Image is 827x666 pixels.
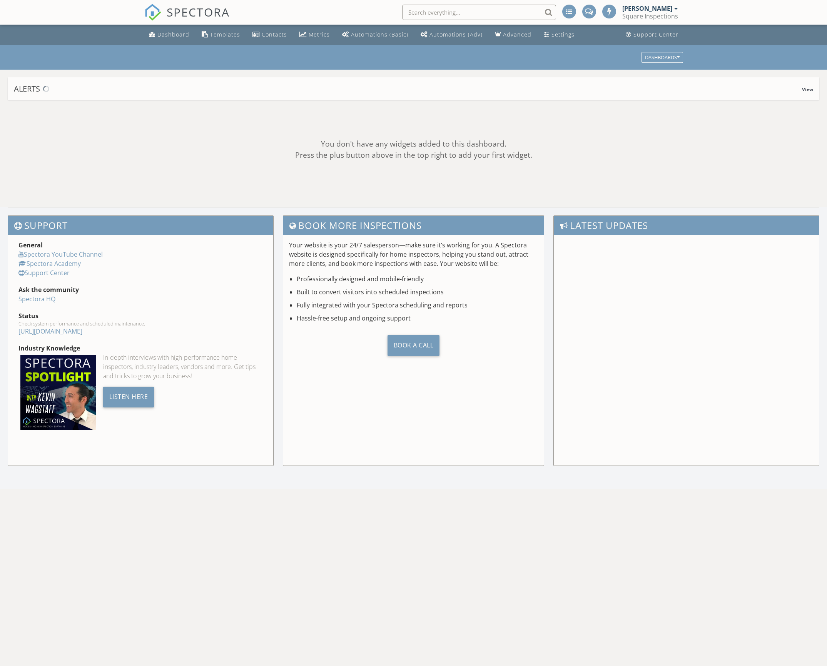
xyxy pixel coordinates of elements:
div: Status [18,311,263,320]
a: Templates [199,28,243,42]
input: Search everything... [402,5,556,20]
span: SPECTORA [167,4,230,20]
a: Listen Here [103,392,154,401]
li: Hassle-free setup and ongoing support [297,314,538,323]
div: Listen Here [103,387,154,407]
a: Advanced [492,28,535,42]
div: Check system performance and scheduled maintenance. [18,320,263,327]
div: In-depth interviews with high-performance home inspectors, industry leaders, vendors and more. Ge... [103,353,263,381]
div: Industry Knowledge [18,344,263,353]
div: Advanced [503,31,531,38]
a: Automations (Basic) [339,28,411,42]
li: Fully integrated with your Spectora scheduling and reports [297,300,538,310]
div: Templates [210,31,240,38]
a: Spectora YouTube Channel [18,250,103,259]
div: [PERSON_NAME] [622,5,672,12]
a: Metrics [296,28,333,42]
h3: Support [8,216,273,235]
a: Settings [541,28,578,42]
div: You don't have any widgets added to this dashboard. [8,139,819,150]
strong: General [18,241,43,249]
div: Automations (Basic) [351,31,408,38]
div: Square Inspections [622,12,678,20]
a: Spectora Academy [18,259,81,268]
p: Your website is your 24/7 salesperson—make sure it’s working for you. A Spectora website is desig... [289,240,538,268]
a: SPECTORA [144,10,230,27]
div: Dashboards [645,55,680,60]
a: [URL][DOMAIN_NAME] [18,327,82,336]
h3: Latest Updates [554,216,819,235]
li: Built to convert visitors into scheduled inspections [297,287,538,297]
div: Book a Call [388,335,440,356]
div: Settings [551,31,575,38]
a: Dashboard [146,28,192,42]
img: Spectoraspolightmain [20,355,96,430]
div: Alerts [14,83,802,94]
div: Ask the community [18,285,263,294]
li: Professionally designed and mobile-friendly [297,274,538,284]
div: Dashboard [157,31,189,38]
div: Support Center [633,31,678,38]
a: Support Center [623,28,682,42]
span: View [802,86,813,93]
a: Contacts [249,28,290,42]
div: Metrics [309,31,330,38]
a: Automations (Advanced) [418,28,486,42]
a: Spectora HQ [18,295,55,303]
div: Press the plus button above in the top right to add your first widget. [8,150,819,161]
img: The Best Home Inspection Software - Spectora [144,4,161,21]
a: Book a Call [289,329,538,362]
a: Support Center [18,269,70,277]
div: Contacts [262,31,287,38]
h3: Book More Inspections [283,216,544,235]
button: Dashboards [642,52,683,63]
div: Automations (Adv) [429,31,483,38]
